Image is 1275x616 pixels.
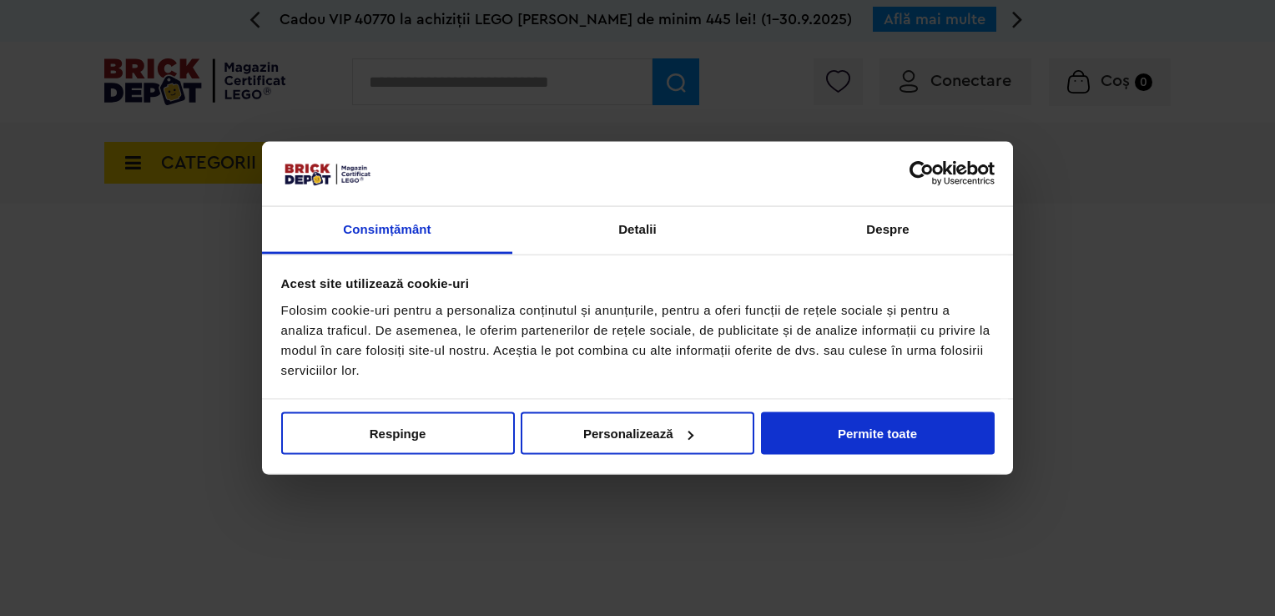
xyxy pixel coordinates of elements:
[761,412,995,455] button: Permite toate
[521,412,754,455] button: Personalizează
[281,274,995,294] div: Acest site utilizează cookie-uri
[262,206,512,254] a: Consimțământ
[281,412,515,455] button: Respinge
[512,206,763,254] a: Detalii
[849,161,995,186] a: Usercentrics Cookiebot - opens in a new window
[281,160,373,187] img: siglă
[763,206,1013,254] a: Despre
[281,300,995,380] div: Folosim cookie-uri pentru a personaliza conținutul și anunțurile, pentru a oferi funcții de rețel...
